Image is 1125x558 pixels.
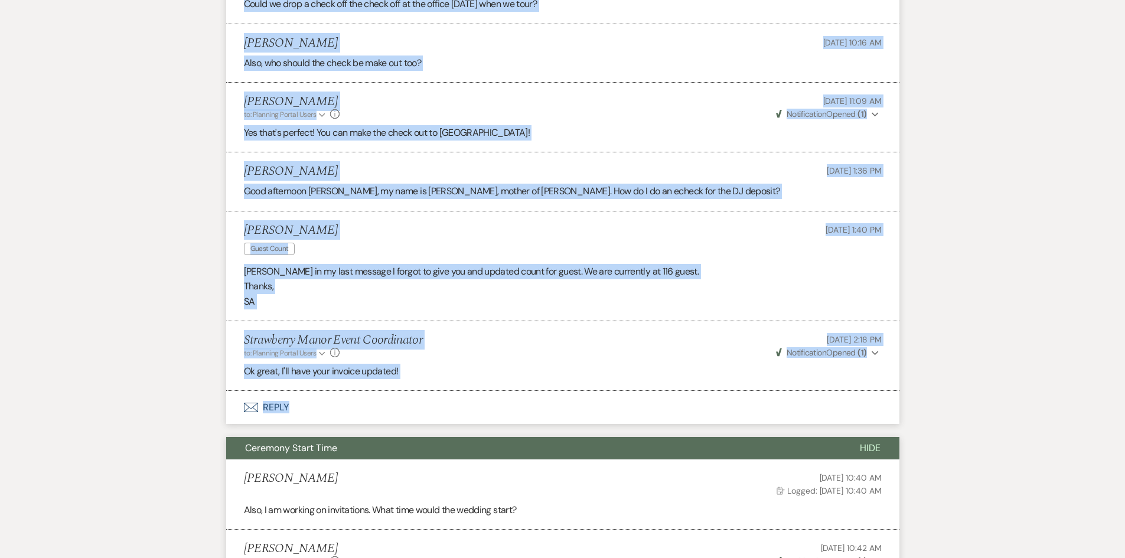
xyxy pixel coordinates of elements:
[244,36,338,51] h5: [PERSON_NAME]
[244,294,882,309] p: SA
[820,472,882,483] span: [DATE] 10:40 AM
[841,437,899,459] button: Hide
[244,348,328,358] button: to: Planning Portal Users
[860,442,881,454] span: Hide
[244,243,295,255] span: Guest Count
[244,184,882,199] p: Good afternoon [PERSON_NAME], my name is [PERSON_NAME], mother of [PERSON_NAME]. How do I do an e...
[244,541,340,556] h5: [PERSON_NAME]
[244,164,338,179] h5: [PERSON_NAME]
[244,110,317,119] span: to: Planning Portal Users
[787,109,826,119] span: Notification
[823,96,882,106] span: [DATE] 11:09 AM
[244,364,882,379] p: Ok great, I'll have your invoice updated!
[244,264,882,279] p: [PERSON_NAME] in my last message I forgot to give you and updated count for guest. We are current...
[244,333,423,348] h5: Strawberry Manor Event Coordinator
[827,334,881,345] span: [DATE] 2:18 PM
[244,109,328,120] button: to: Planning Portal Users
[774,347,882,359] button: NotificationOpened (1)
[244,125,882,141] p: Yes that's perfect! You can make the check out to [GEOGRAPHIC_DATA]!
[823,37,882,48] span: [DATE] 10:16 AM
[857,347,866,358] strong: ( 1 )
[774,108,882,120] button: NotificationOpened (1)
[244,348,317,358] span: to: Planning Portal Users
[244,504,517,516] span: Also, I am working on invitations. What time would the wedding start?
[244,94,340,109] h5: [PERSON_NAME]
[826,224,881,235] span: [DATE] 1:40 PM
[821,543,882,553] span: [DATE] 10:42 AM
[245,442,337,454] span: Ceremony Start Time
[226,437,841,459] button: Ceremony Start Time
[787,347,826,358] span: Notification
[244,56,882,71] p: Also, who should the check be make out too?
[857,109,866,119] strong: ( 1 )
[244,279,882,294] p: Thanks,
[226,391,899,424] button: Reply
[777,485,881,496] span: Logged: [DATE] 10:40 AM
[827,165,881,176] span: [DATE] 1:36 PM
[776,347,867,358] span: Opened
[244,223,338,238] h5: [PERSON_NAME]
[776,109,867,119] span: Opened
[244,471,338,486] h5: [PERSON_NAME]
